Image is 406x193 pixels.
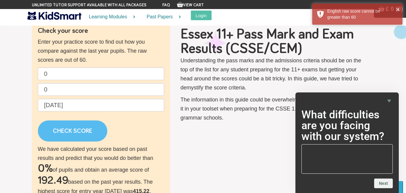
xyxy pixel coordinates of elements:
button: Hide survey [386,97,393,104]
div: What difficulties are you facing with our system? [301,97,393,188]
h2: What difficulties are you facing with our system? [301,109,393,142]
button: × [396,6,400,12]
h2: 192.49 [38,175,68,187]
p: The information in this guide could be overwhelming but is very useful to have it in your toolset... [181,95,368,122]
a: View Cart [177,3,204,7]
span: Unlimited tutor support available with all packages [32,2,146,8]
textarea: What difficulties are you facing with our system? [301,144,393,174]
input: Date of birth (d/m/y) e.g. 27/12/2007 [38,99,164,111]
p: Understanding the pass marks and the admissions criteria should be on the top of the list for any... [181,56,368,92]
h4: Check your score [38,27,164,34]
p: Enter your practice score to find out how you compare against the last year pupils. The raw score... [38,37,164,64]
h1: Essex 11+ Pass Mark and Exam Results (CSSE/CEM) [181,27,368,56]
a: Learning Modules [81,9,139,25]
button: Next question [374,179,393,188]
input: Maths raw score [38,83,164,96]
img: Your items in the shopping basket [177,2,183,8]
a: Past Papers [139,9,185,25]
button: Login [191,11,212,20]
img: KidSmart logo [27,11,81,21]
input: English raw score [38,67,164,80]
a: CHECK SCORE [38,120,107,142]
a: FAQ [162,3,170,7]
div: English raw score cannot be greater than 60 [327,8,398,20]
h2: 0% [38,163,53,175]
